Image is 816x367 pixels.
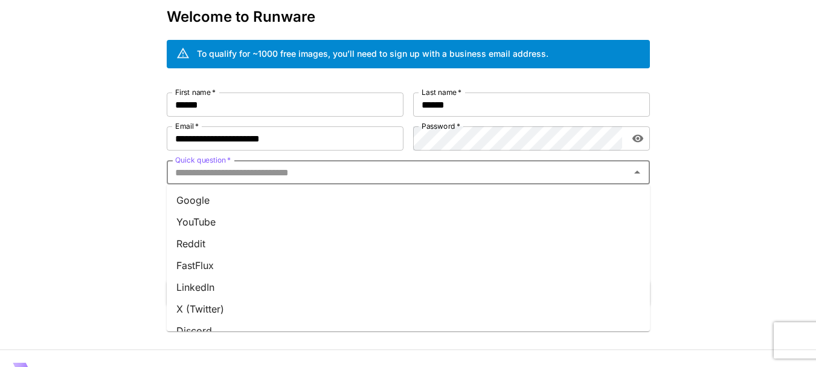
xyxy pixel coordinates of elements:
[629,164,646,181] button: Close
[167,276,650,298] li: LinkedIn
[167,298,650,320] li: X (Twitter)
[197,47,548,60] div: To qualify for ~1000 free images, you’ll need to sign up with a business email address.
[627,128,649,149] button: toggle password visibility
[167,255,650,276] li: FastFlux
[175,87,216,97] label: First name
[167,189,650,211] li: Google
[422,87,461,97] label: Last name
[167,320,650,342] li: Discord
[167,233,650,255] li: Reddit
[167,8,650,25] h3: Welcome to Runware
[175,121,199,131] label: Email
[422,121,460,131] label: Password
[175,155,231,165] label: Quick question
[167,211,650,233] li: YouTube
